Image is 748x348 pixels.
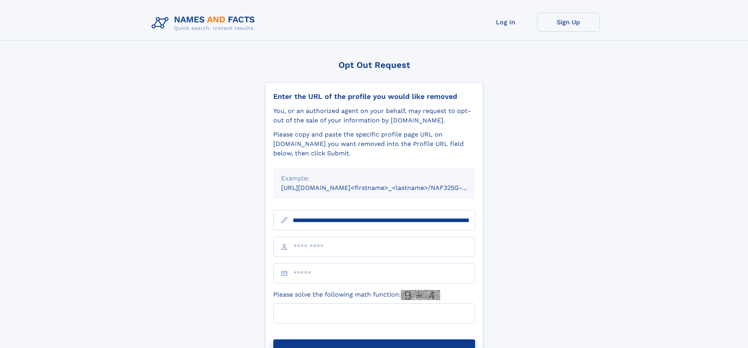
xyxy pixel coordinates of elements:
[474,13,537,32] a: Log In
[273,130,475,158] div: Please copy and paste the specific profile page URL on [DOMAIN_NAME] you want removed into the Pr...
[148,13,262,34] img: Logo Names and Facts
[281,184,490,191] small: [URL][DOMAIN_NAME]<firstname>_<lastname>/NAF325G-xxxxxxxx
[281,174,467,183] div: Example:
[273,290,440,300] label: Please solve the following math function:
[273,92,475,101] div: Enter the URL of the profile you would like removed
[265,60,483,70] div: Opt Out Request
[273,106,475,125] div: You, or an authorized agent on your behalf, may request to opt-out of the sale of your informatio...
[537,13,600,32] a: Sign Up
